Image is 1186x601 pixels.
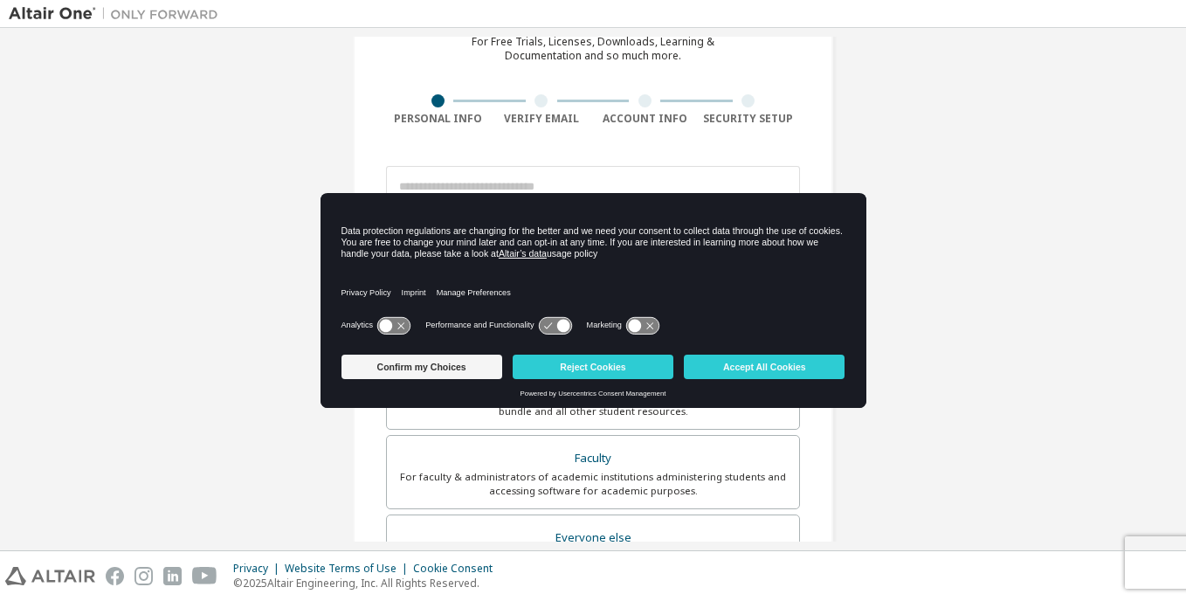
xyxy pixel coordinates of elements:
div: Everyone else [397,526,789,550]
div: For Free Trials, Licenses, Downloads, Learning & Documentation and so much more. [472,35,714,63]
div: Personal Info [386,112,490,126]
div: Account Info [593,112,697,126]
img: youtube.svg [192,567,217,585]
img: facebook.svg [106,567,124,585]
img: Altair One [9,5,227,23]
img: linkedin.svg [163,567,182,585]
div: Verify Email [490,112,594,126]
img: altair_logo.svg [5,567,95,585]
div: Faculty [397,446,789,471]
img: instagram.svg [134,567,153,585]
div: For faculty & administrators of academic institutions administering students and accessing softwa... [397,470,789,498]
div: Website Terms of Use [285,562,413,576]
p: © 2025 Altair Engineering, Inc. All Rights Reserved. [233,576,503,591]
div: Privacy [233,562,285,576]
div: Cookie Consent [413,562,503,576]
div: Security Setup [697,112,801,126]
